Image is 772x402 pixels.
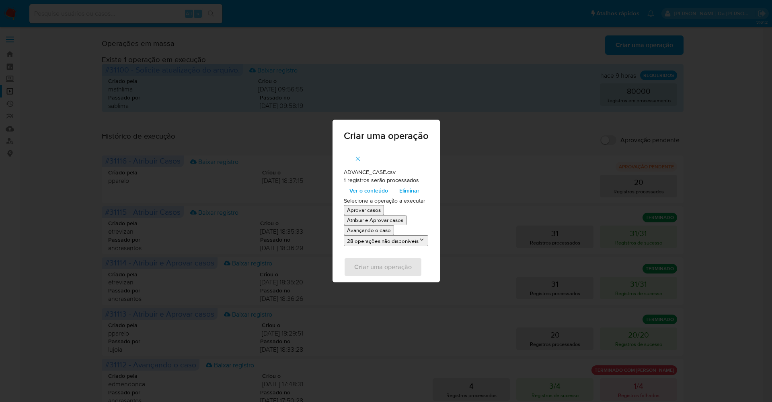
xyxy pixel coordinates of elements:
[394,184,425,197] button: Eliminar
[344,205,384,215] button: Aprovar casos
[344,197,429,205] p: Selecione a operação a executar
[344,225,394,235] button: Avançando o caso
[347,206,381,214] p: Aprovar casos
[344,184,394,197] button: Ver o conteúdo
[344,176,429,184] p: 1 registros serão processados
[344,235,428,246] button: 28 operações não disponíveis
[344,131,429,141] span: Criar uma operação
[347,226,391,234] p: Avançando o caso
[349,185,388,196] span: Ver o conteúdo
[399,185,419,196] span: Eliminar
[344,168,429,176] p: ADVANCE_CASE.csv
[347,216,403,224] p: Atribuir e Aprovar casos
[344,215,407,225] button: Atribuir e Aprovar casos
